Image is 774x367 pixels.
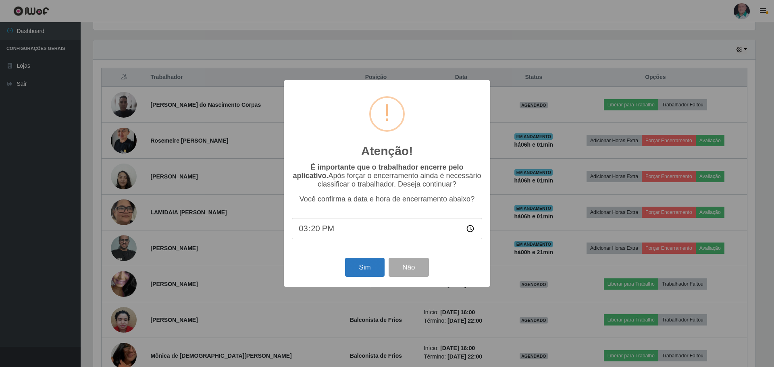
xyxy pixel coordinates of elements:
[345,258,384,277] button: Sim
[361,144,413,158] h2: Atenção!
[389,258,429,277] button: Não
[292,195,482,203] p: Você confirma a data e hora de encerramento abaixo?
[293,163,463,180] b: É importante que o trabalhador encerre pelo aplicativo.
[292,163,482,189] p: Após forçar o encerramento ainda é necessário classificar o trabalhador. Deseja continuar?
